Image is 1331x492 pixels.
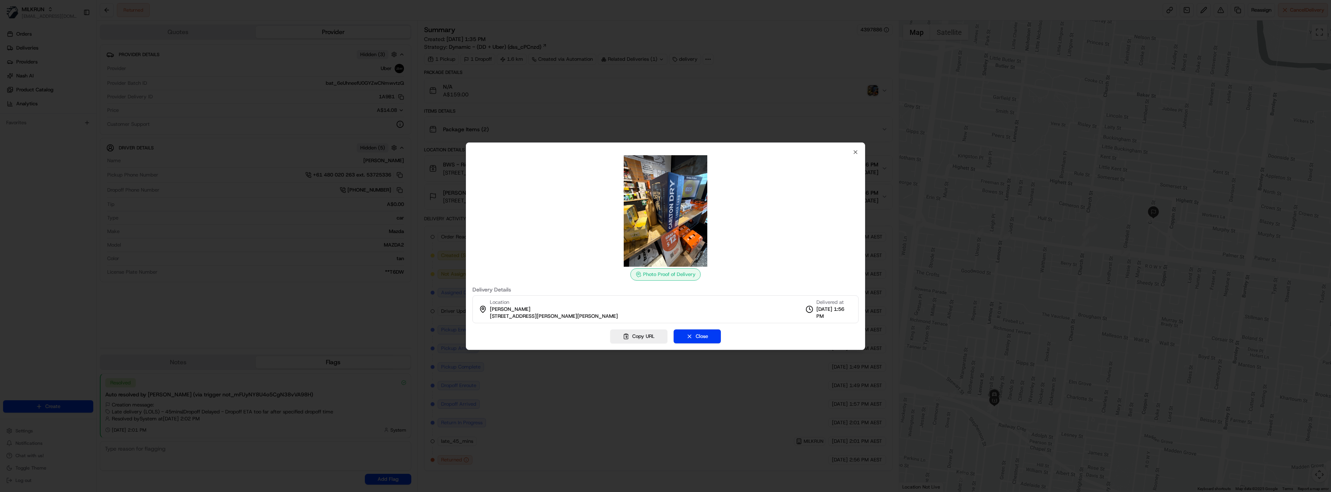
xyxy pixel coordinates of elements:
span: Delivered at [816,299,852,306]
button: Copy URL [610,329,667,343]
span: [PERSON_NAME] [490,306,530,313]
span: [DATE] 1:56 PM [816,306,852,320]
div: Photo Proof of Delivery [630,268,701,281]
img: photo_proof_of_delivery image [610,155,721,267]
button: Close [674,329,721,343]
span: [STREET_ADDRESS][PERSON_NAME][PERSON_NAME] [490,313,618,320]
span: Location [490,299,509,306]
label: Delivery Details [472,287,859,292]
